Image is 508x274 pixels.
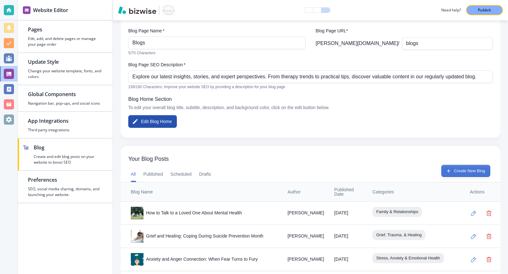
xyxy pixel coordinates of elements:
p: 5/70 Characters [128,50,301,56]
p: Blog Page URL* [316,28,493,35]
p: 158/160 Characters; Improve your website SEO by providing a description for your blog page [128,84,488,90]
h4: Edit, add, and delete pages or manage your page order [28,36,103,47]
div: Actions [470,190,495,194]
button: Update StyleChange your website template, fonts, and colors [18,53,113,85]
button: Publish [466,5,503,15]
td: [PERSON_NAME] [283,248,329,271]
div: Grief and Healing: Coping During Suicide Prevention Month [131,230,277,243]
h2: App Integrations [28,117,103,125]
h3: Need help? [441,7,461,13]
button: Scheduled [170,167,191,182]
th: Author [283,182,329,202]
h2: Update Style [28,58,103,66]
img: ea111f584f3d5a166bba995e91a464a3.webp [131,253,144,266]
td: [DATE] [329,225,367,248]
label: Blog Page SEO Description [128,62,493,68]
div: How to Talk to a Loved One About Mental Health [131,207,277,219]
h4: Change your website template, fonts, and colors [28,68,103,80]
h2: Website Editor [33,6,68,14]
button: Drafts [199,167,211,182]
h4: Third party integrations [28,127,103,133]
h2: Preferences [28,176,103,184]
button: App IntegrationsThird party integrations [18,112,113,138]
button: Global ComponentsNavigation bar, pop-ups, and social icons [18,85,113,111]
button: Create New Blog [441,165,490,177]
h2: Global Components [28,90,103,98]
td: [DATE] [329,202,367,225]
div: Anxiety and Anger Connection: When Fear Turns to Fury [131,253,277,266]
h4: SEO, social media sharing, domains, and launching your website. [28,186,103,198]
p: [PERSON_NAME][DOMAIN_NAME] / [316,40,399,47]
button: BlogCreate and edit blog posts on your website to boost SEO [18,139,113,170]
th: Categories [367,182,462,202]
h4: Navigation bar, pop-ups, and social icons [28,101,103,106]
td: [DATE] [329,248,367,271]
h4: Create and edit blog posts on your website to boost SEO [34,154,103,165]
button: Edit Blog Home [128,115,177,128]
img: Your Logo [162,5,175,15]
img: Bizwise Logo [118,6,156,14]
div: Blog Name [131,190,277,194]
label: Blog Page Name [128,28,305,34]
button: PreferencesSEO, social media sharing, domains, and launching your website. [18,171,113,203]
p: Publish [478,7,491,13]
td: [PERSON_NAME] [283,225,329,248]
button: All [131,167,136,182]
span: Grief, Trauma, & Healing [372,232,425,238]
p: To edit your overall blog title, subtitle, description, and background color, click on the edit b... [128,104,493,111]
button: PagesEdit, add, and delete pages or manage your page order [18,21,113,52]
img: 200b91bfac6d69298e65e4d5ab36f304.webp [131,230,144,243]
td: [PERSON_NAME] [283,202,329,225]
h2: Pages [28,26,103,33]
h2: Blog [34,144,103,151]
span: Stress, Anxiety & Emotional Health [372,255,444,261]
p: Blog Home Section [128,95,493,103]
span: Your Blog Posts [128,156,493,163]
th: Published Date [329,182,367,202]
button: Published [144,167,163,182]
img: 705499dc3d535f58a07061118af6e6f2.webp [131,207,144,219]
img: editor icon [23,6,30,14]
span: Family & Relationships [372,209,422,215]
